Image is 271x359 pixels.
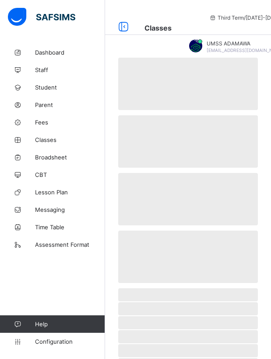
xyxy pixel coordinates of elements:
span: Messaging [35,206,105,213]
span: Student [35,84,105,91]
span: Classes [35,136,105,143]
img: safsims [8,8,75,26]
span: Lesson Plan [35,189,105,196]
span: Staff [35,66,105,73]
span: Broadsheet [35,154,105,161]
span: Dashboard [35,49,105,56]
span: Fees [35,119,105,126]
span: Configuration [35,338,105,345]
span: Help [35,321,105,328]
span: ‌ [118,231,258,283]
span: ‌ [118,173,258,225]
span: ‌ [118,302,258,315]
span: Time Table [35,224,105,231]
span: ‌ [118,288,258,301]
span: CBT [35,171,105,178]
span: ‌ [118,316,258,329]
span: Parent [35,101,105,108]
span: Classes [144,24,172,32]
span: ‌ [118,330,258,343]
span: ‌ [118,58,258,110]
span: Assessment Format [35,241,105,248]
span: ‌ [118,115,258,168]
span: ‌ [118,344,258,357]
